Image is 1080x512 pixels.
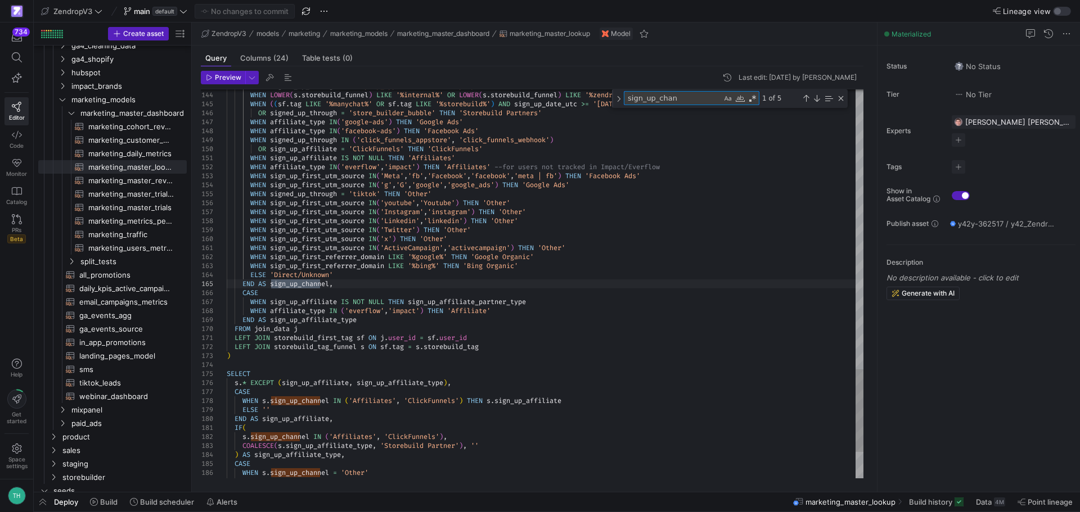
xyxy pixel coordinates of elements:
span: WHEN [250,189,266,198]
span: sales [62,444,185,457]
span: ) [557,90,561,99]
a: marketing_users_metrics​​​​​​​​​​ [38,241,187,255]
span: '%storebuild%' [435,99,490,108]
a: PRsBeta [4,210,29,248]
span: ZendropV3 [211,30,246,38]
span: tag [400,99,412,108]
span: daily_kpis_active_campaign_tags​​​​​​​​​​ [79,282,174,295]
span: y42y-362517 / y42_ZendropV3_main / marketing_master_lookup [958,219,1057,228]
button: marketing_models [327,27,390,40]
span: ( [337,126,341,135]
span: signed_up_through [270,108,337,117]
a: in_app_promotions​​​​​​​​​​ [38,336,187,349]
button: models [254,27,282,40]
div: Previous Match (Shift+Enter) [802,94,811,103]
span: 'Google Ads' [522,180,569,189]
span: Show in Asset Catalog [886,187,930,203]
span: THEN [439,108,455,117]
span: sf [278,99,286,108]
span: , [404,171,408,180]
span: Create asset [123,30,164,38]
span: marketing_customer_waterfall​​​​​​​​​​ [88,134,174,147]
span: , [408,180,412,189]
a: marketing_cohort_revenue​​​​​​​​​​ [38,120,187,133]
span: 'everflow' [341,162,380,171]
span: marketing_master_lookup [510,30,590,38]
div: 1 of 5 [761,91,800,105]
a: marketing_metrics_perct_changes​​​​​​​​​​ [38,214,187,228]
span: . [396,99,400,108]
span: WHEN [250,171,266,180]
span: ) [490,99,494,108]
span: marketing_users_metrics​​​​​​​​​​ [88,242,174,255]
span: 'facebook' [471,171,510,180]
span: THEN [404,126,420,135]
span: marketing_daily_metrics​​​​​​​​​​ [88,147,174,160]
span: signed_up_through [270,135,337,144]
span: IS [341,153,349,162]
span: Beta [7,234,26,243]
span: hubspot [71,66,185,79]
span: Lineage view [1003,7,1051,16]
span: main [134,7,150,16]
a: landing_pages_model​​​​​​​​​​ [38,349,187,363]
span: WHEN [250,126,266,135]
div: TH [8,487,26,505]
div: Press SPACE to select this row. [38,120,187,133]
a: tiktok_leads​​​​​​​​​​ [38,376,187,389]
span: = [341,189,345,198]
div: Press SPACE to select this row. [38,160,187,174]
span: marketing_master_lookup​​​​​​​​​​ [88,161,174,174]
span: affiliate_type [270,162,325,171]
span: IN [329,126,337,135]
div: 4M [994,497,1005,506]
span: , [424,171,427,180]
span: '[DATE]' [593,99,624,108]
span: 'fb' [408,171,424,180]
span: 'ClickFunnels' [349,144,404,153]
span: sign_up_affiliate [270,153,337,162]
span: No Tier [955,90,992,99]
span: sign_up_date_utc [514,99,577,108]
span: Alerts [217,497,237,506]
span: WHEN [250,135,266,144]
span: WHEN [250,117,266,126]
span: email_campaigns_metrics​​​​​​​​​​ [79,296,174,309]
span: ) [368,90,372,99]
span: sign_up_affiliate [270,144,337,153]
span: 'meta | fb' [514,171,557,180]
button: Build scheduler [125,492,199,511]
span: , [467,171,471,180]
div: 150 [201,144,213,153]
span: ) [416,162,420,171]
span: ( [479,90,483,99]
a: Code [4,125,29,153]
span: marketing_cohort_revenue​​​​​​​​​​ [88,120,174,133]
span: . [286,99,290,108]
a: https://storage.googleapis.com/y42-prod-data-exchange/images/qZXOSqkTtPuVcXVzF40oUlM07HVTwZXfPK0U... [4,2,29,21]
span: LOWER [270,90,290,99]
span: IN [329,162,337,171]
span: 'Affiliates' [408,153,455,162]
span: WHEN [250,99,266,108]
span: Catalog [6,198,27,205]
span: s [483,90,487,99]
div: Press SPACE to select this row. [38,106,187,120]
div: 145 [201,99,213,108]
span: Code [10,142,24,149]
span: split_tests [80,255,185,268]
span: ZendropV3 [53,7,92,16]
span: Status [886,62,943,70]
a: marketing_master_revenue​​​​​​​​​​ [38,174,187,187]
div: Press SPACE to select this row. [38,174,187,187]
span: OR [258,108,266,117]
a: email_campaigns_metrics​​​​​​​​​​ [38,295,187,309]
span: ( [337,117,341,126]
div: 149 [201,135,213,144]
span: 'store_builder_bubble' [349,108,435,117]
span: No Status [955,62,1001,71]
button: Alerts [201,492,242,511]
span: 'Facebook' [427,171,467,180]
a: marketing_daily_metrics​​​​​​​​​​ [38,147,187,160]
span: 'g' [380,180,392,189]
